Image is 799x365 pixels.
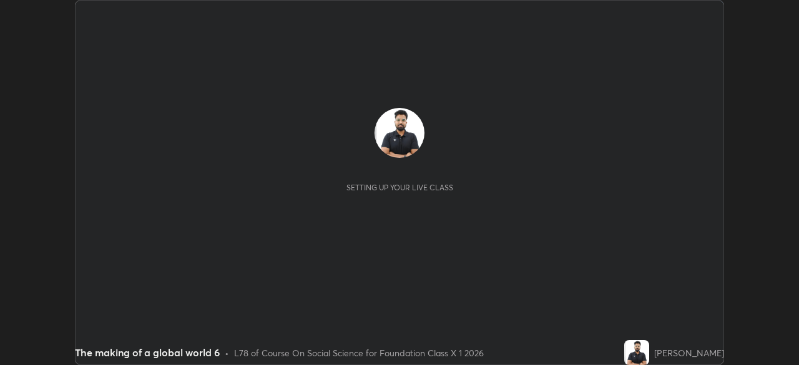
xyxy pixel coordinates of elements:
div: Setting up your live class [346,183,453,192]
img: 54be91a338354642bd9354b8925e57c4.jpg [375,108,424,158]
div: • [225,346,229,359]
div: The making of a global world 6 [75,345,220,360]
div: [PERSON_NAME] [654,346,724,359]
img: 54be91a338354642bd9354b8925e57c4.jpg [624,340,649,365]
div: L78 of Course On Social Science for Foundation Class X 1 2026 [234,346,484,359]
